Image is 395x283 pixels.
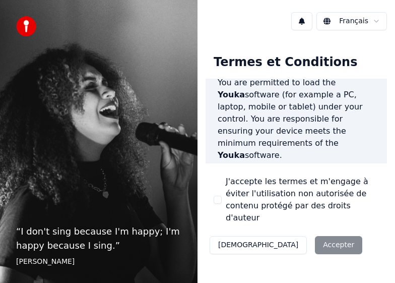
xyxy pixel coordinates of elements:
p: You are permitted to load the software (for example a PC, laptop, mobile or tablet) under your co... [218,77,375,161]
label: J'accepte les termes et m'engage à éviter l'utilisation non autorisée de contenu protégé par des ... [226,176,379,224]
p: You are not permitted to: [218,161,375,174]
button: [DEMOGRAPHIC_DATA] [210,236,307,254]
div: Termes et Conditions [206,46,365,79]
span: Youka [218,150,245,160]
span: Youka [218,90,245,99]
p: “ I don't sing because I'm happy; I'm happy because I sing. ” [16,224,181,253]
footer: [PERSON_NAME] [16,257,181,267]
img: youka [16,16,36,36]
